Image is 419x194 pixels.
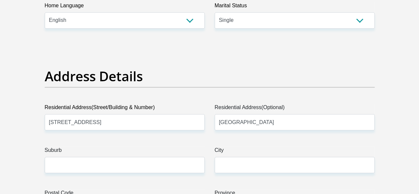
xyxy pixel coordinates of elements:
[45,157,205,173] input: Suburb
[215,103,375,114] label: Residential Address(Optional)
[45,103,205,114] label: Residential Address(Street/Building & Number)
[215,2,375,12] label: Marital Status
[45,114,205,130] input: Valid residential address
[215,157,375,173] input: City
[45,2,205,12] label: Home Language
[215,114,375,130] input: Address line 2 (Optional)
[45,68,375,84] h2: Address Details
[45,146,205,157] label: Suburb
[215,146,375,157] label: City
